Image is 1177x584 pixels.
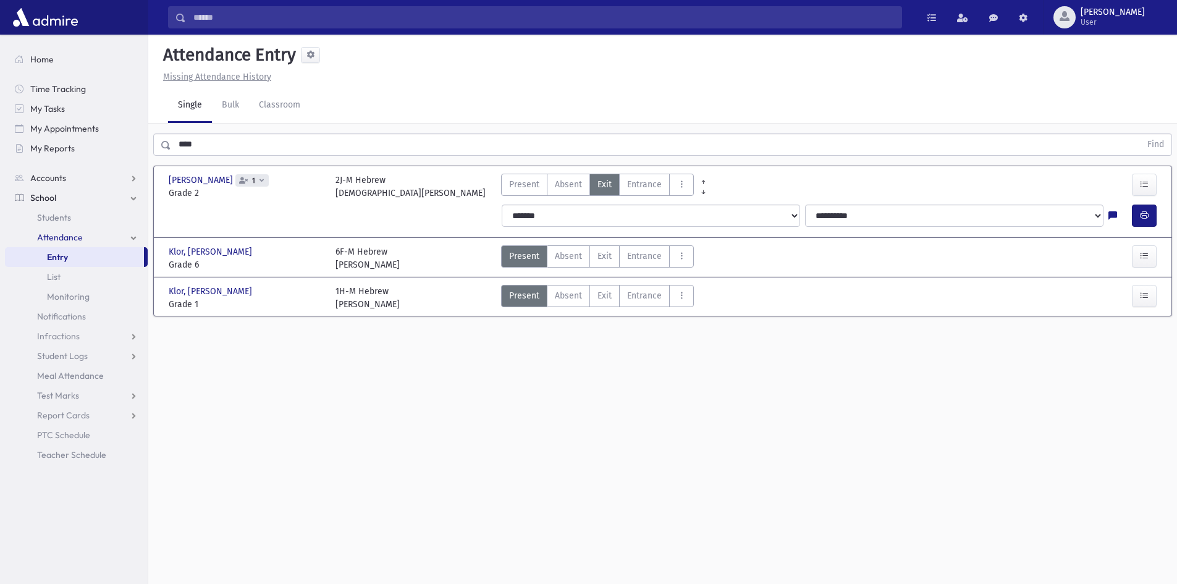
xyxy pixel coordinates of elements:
[509,250,539,263] span: Present
[30,123,99,134] span: My Appointments
[30,83,86,95] span: Time Tracking
[37,390,79,401] span: Test Marks
[5,168,148,188] a: Accounts
[47,291,90,302] span: Monitoring
[5,405,148,425] a: Report Cards
[5,445,148,465] a: Teacher Schedule
[47,271,61,282] span: List
[5,386,148,405] a: Test Marks
[5,326,148,346] a: Infractions
[158,72,271,82] a: Missing Attendance History
[335,174,486,200] div: 2J-M Hebrew [DEMOGRAPHIC_DATA][PERSON_NAME]
[5,79,148,99] a: Time Tracking
[169,174,235,187] span: [PERSON_NAME]
[169,285,255,298] span: Klor, [PERSON_NAME]
[501,174,694,200] div: AttTypes
[627,250,662,263] span: Entrance
[30,103,65,114] span: My Tasks
[37,410,90,421] span: Report Cards
[30,54,54,65] span: Home
[47,252,68,263] span: Entry
[37,430,90,441] span: PTC Schedule
[555,178,582,191] span: Absent
[30,143,75,154] span: My Reports
[169,258,323,271] span: Grade 6
[37,311,86,322] span: Notifications
[597,289,612,302] span: Exit
[212,88,249,123] a: Bulk
[169,187,323,200] span: Grade 2
[597,178,612,191] span: Exit
[5,99,148,119] a: My Tasks
[5,346,148,366] a: Student Logs
[163,72,271,82] u: Missing Attendance History
[186,6,901,28] input: Search
[627,289,662,302] span: Entrance
[37,370,104,381] span: Meal Attendance
[555,289,582,302] span: Absent
[37,331,80,342] span: Infractions
[5,267,148,287] a: List
[509,289,539,302] span: Present
[37,449,106,460] span: Teacher Schedule
[37,350,88,362] span: Student Logs
[37,232,83,243] span: Attendance
[597,250,612,263] span: Exit
[250,177,258,185] span: 1
[37,212,71,223] span: Students
[249,88,310,123] a: Classroom
[5,208,148,227] a: Students
[5,227,148,247] a: Attendance
[627,178,662,191] span: Entrance
[335,245,400,271] div: 6F-M Hebrew [PERSON_NAME]
[555,250,582,263] span: Absent
[5,247,144,267] a: Entry
[335,285,400,311] div: 1H-M Hebrew [PERSON_NAME]
[5,138,148,158] a: My Reports
[5,425,148,445] a: PTC Schedule
[1081,7,1145,17] span: [PERSON_NAME]
[30,172,66,184] span: Accounts
[501,285,694,311] div: AttTypes
[501,245,694,271] div: AttTypes
[5,119,148,138] a: My Appointments
[5,307,148,326] a: Notifications
[10,5,81,30] img: AdmirePro
[1140,134,1171,155] button: Find
[168,88,212,123] a: Single
[169,245,255,258] span: Klor, [PERSON_NAME]
[509,178,539,191] span: Present
[169,298,323,311] span: Grade 1
[5,366,148,386] a: Meal Attendance
[1081,17,1145,27] span: User
[30,192,56,203] span: School
[5,49,148,69] a: Home
[5,287,148,307] a: Monitoring
[5,188,148,208] a: School
[158,44,296,66] h5: Attendance Entry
